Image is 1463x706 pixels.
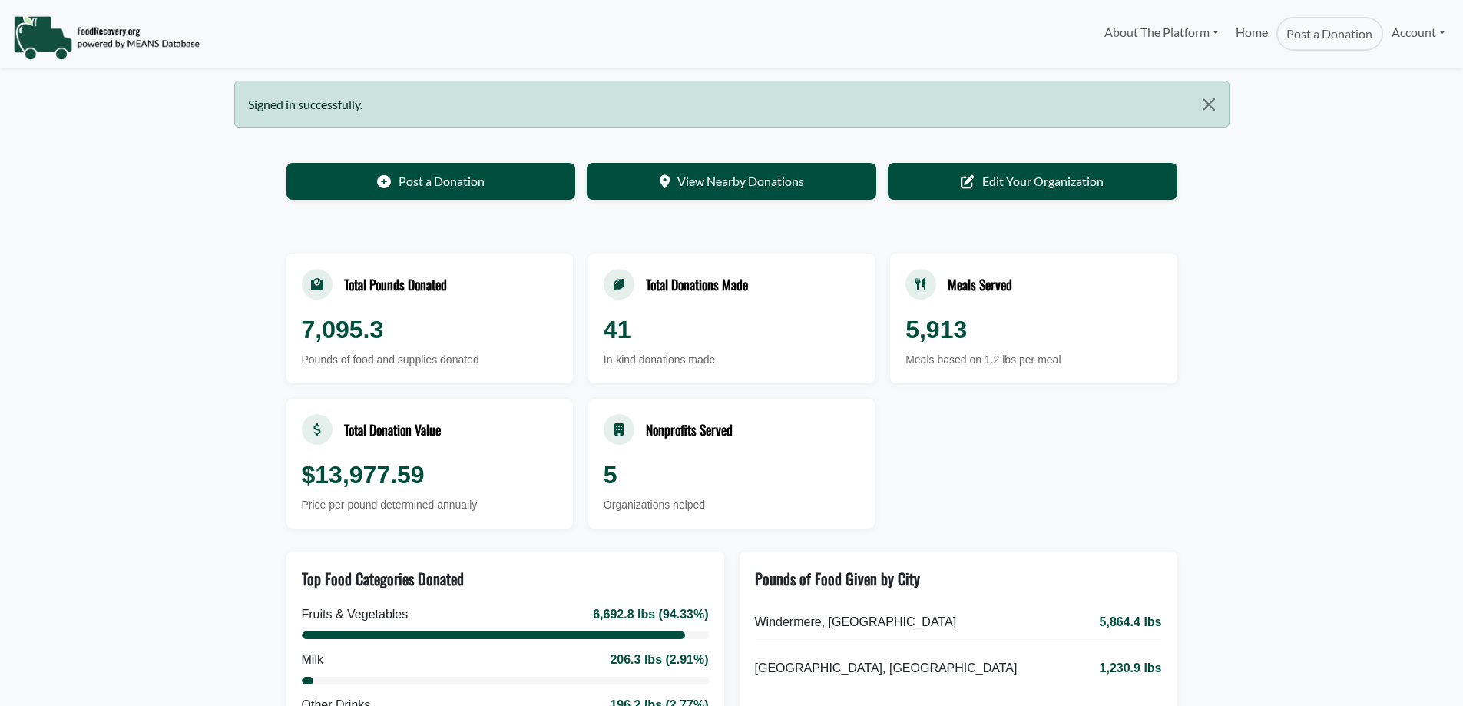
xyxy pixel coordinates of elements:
img: NavigationLogo_FoodRecovery-91c16205cd0af1ed486a0f1a7774a6544ea792ac00100771e7dd3ec7c0e58e41.png [13,15,200,61]
div: Top Food Categories Donated [302,567,464,590]
a: Edit Your Organization [888,163,1177,200]
a: About The Platform [1095,17,1226,48]
a: Post a Donation [286,163,576,200]
a: Account [1383,17,1454,48]
div: Pounds of Food Given by City [755,567,920,590]
button: Close [1189,81,1228,128]
div: Meals Served [948,274,1012,294]
div: $13,977.59 [302,456,558,493]
span: 1,230.9 lbs [1100,659,1162,678]
div: Organizations helped [604,497,859,513]
div: Total Pounds Donated [344,274,447,294]
div: Total Donations Made [646,274,748,294]
div: In-kind donations made [604,352,859,368]
a: Home [1227,17,1276,51]
div: 41 [604,311,859,348]
div: 5 [604,456,859,493]
span: [GEOGRAPHIC_DATA], [GEOGRAPHIC_DATA] [755,659,1018,678]
div: Nonprofits Served [646,419,733,439]
div: Meals based on 1.2 lbs per meal [905,352,1161,368]
span: Windermere, [GEOGRAPHIC_DATA] [755,613,957,631]
div: 7,095.3 [302,311,558,348]
a: View Nearby Donations [587,163,876,200]
div: 5,913 [905,311,1161,348]
div: 206.3 lbs (2.91%) [610,651,708,669]
div: Milk [302,651,323,669]
div: Fruits & Vegetables [302,605,409,624]
span: 5,864.4 lbs [1100,613,1162,631]
div: Signed in successfully. [234,81,1230,128]
div: 6,692.8 lbs (94.33%) [593,605,708,624]
a: Post a Donation [1276,17,1382,51]
div: Total Donation Value [344,419,441,439]
div: Price per pound determined annually [302,497,558,513]
div: Pounds of food and supplies donated [302,352,558,368]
